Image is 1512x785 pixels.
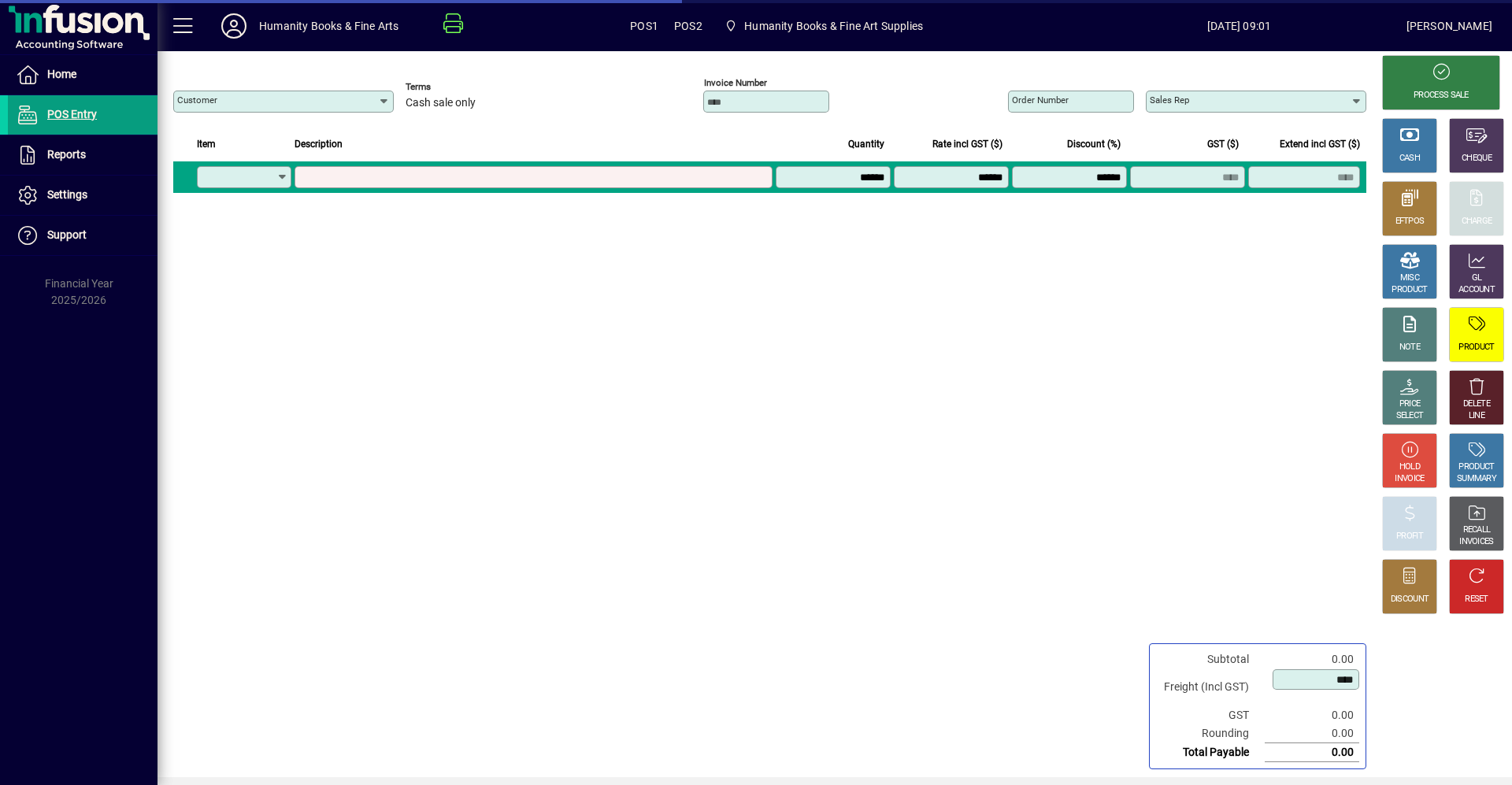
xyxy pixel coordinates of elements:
[1391,594,1429,605] div: DISCOUNT
[1463,398,1490,410] div: DELETE
[177,94,217,106] mat-label: Customer
[1265,706,1359,724] td: 0.00
[1469,410,1484,422] div: LINE
[47,148,86,161] span: Reports
[1458,342,1494,354] div: PRODUCT
[295,135,343,153] span: Description
[1459,536,1493,548] div: INVOICES
[1458,284,1495,296] div: ACCOUNT
[1396,410,1424,422] div: SELECT
[1156,650,1265,668] td: Subtotal
[8,176,157,215] a: Settings
[1265,650,1359,668] td: 0.00
[1265,743,1359,762] td: 0.00
[848,135,884,153] span: Quantity
[1399,153,1420,165] div: CASH
[718,12,929,40] span: Humanity Books & Fine Art Supplies
[1156,706,1265,724] td: GST
[1399,398,1421,410] div: PRICE
[1457,473,1496,485] div: SUMMARY
[674,13,702,39] span: POS2
[1414,90,1469,102] div: PROCESS SALE
[47,228,87,241] span: Support
[1073,13,1406,39] span: [DATE] 09:01
[197,135,216,153] span: Item
[406,82,500,92] span: Terms
[47,108,97,120] span: POS Entry
[1462,216,1492,228] div: CHARGE
[8,55,157,94] a: Home
[1465,594,1488,605] div: RESET
[1067,135,1121,153] span: Discount (%)
[704,77,767,88] mat-label: Invoice number
[47,188,87,201] span: Settings
[1150,94,1189,106] mat-label: Sales rep
[1265,724,1359,743] td: 0.00
[209,12,259,40] button: Profile
[1399,461,1420,473] div: HOLD
[744,13,923,39] span: Humanity Books & Fine Art Supplies
[1392,284,1427,296] div: PRODUCT
[1156,743,1265,762] td: Total Payable
[1156,668,1265,706] td: Freight (Incl GST)
[1400,272,1419,284] div: MISC
[1395,216,1425,228] div: EFTPOS
[47,68,76,80] span: Home
[406,97,476,109] span: Cash sale only
[1399,342,1420,354] div: NOTE
[1156,724,1265,743] td: Rounding
[1406,13,1492,39] div: [PERSON_NAME]
[1462,153,1492,165] div: CHEQUE
[1472,272,1482,284] div: GL
[630,13,658,39] span: POS1
[8,216,157,255] a: Support
[8,135,157,175] a: Reports
[1280,135,1360,153] span: Extend incl GST ($)
[932,135,1002,153] span: Rate incl GST ($)
[1395,473,1424,485] div: INVOICE
[1207,135,1239,153] span: GST ($)
[1396,531,1423,542] div: PROFIT
[1463,524,1491,536] div: RECALL
[259,13,399,39] div: Humanity Books & Fine Arts
[1458,461,1494,473] div: PRODUCT
[1012,94,1069,106] mat-label: Order number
